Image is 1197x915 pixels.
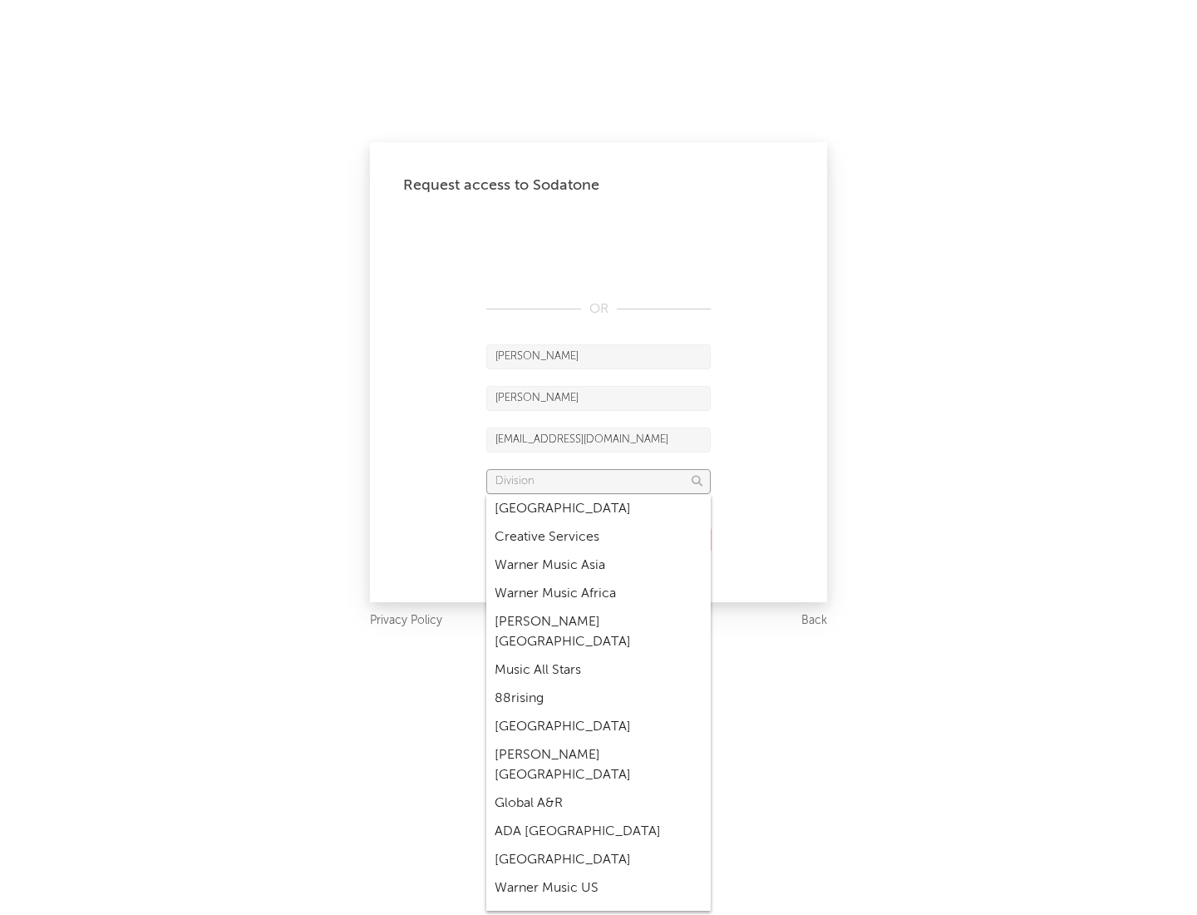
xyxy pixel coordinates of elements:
[486,789,711,818] div: Global A&R
[486,713,711,741] div: [GEOGRAPHIC_DATA]
[486,523,711,551] div: Creative Services
[370,611,442,631] a: Privacy Policy
[486,469,711,494] input: Division
[486,386,711,411] input: Last Name
[486,846,711,874] div: [GEOGRAPHIC_DATA]
[801,611,827,631] a: Back
[486,428,711,453] input: Email
[486,608,711,656] div: [PERSON_NAME] [GEOGRAPHIC_DATA]
[486,299,711,319] div: OR
[486,685,711,713] div: 88rising
[486,656,711,685] div: Music All Stars
[486,818,711,846] div: ADA [GEOGRAPHIC_DATA]
[486,551,711,580] div: Warner Music Asia
[486,580,711,608] div: Warner Music Africa
[486,874,711,903] div: Warner Music US
[486,344,711,369] input: First Name
[486,741,711,789] div: [PERSON_NAME] [GEOGRAPHIC_DATA]
[486,495,711,523] div: [GEOGRAPHIC_DATA]
[403,176,794,195] div: Request access to Sodatone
